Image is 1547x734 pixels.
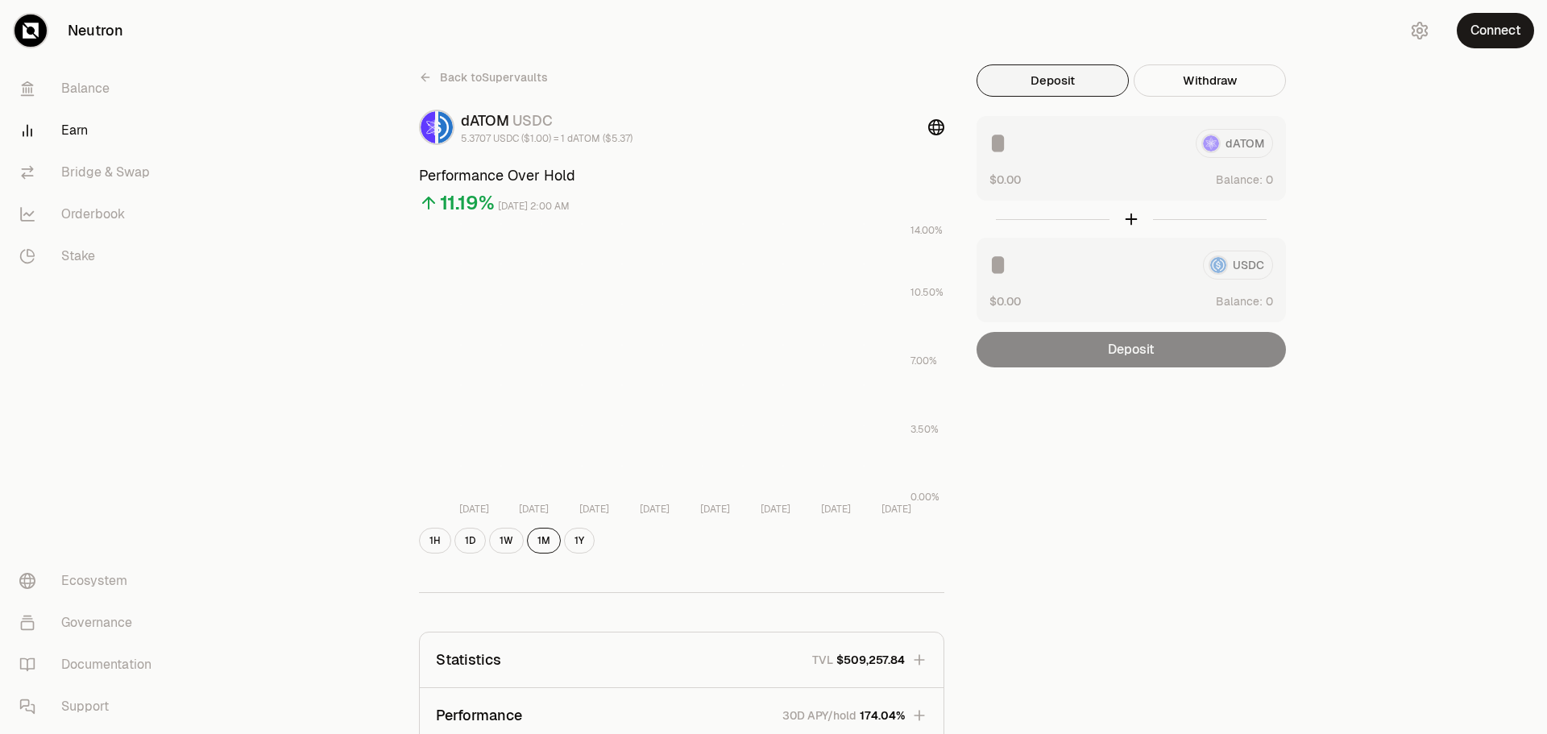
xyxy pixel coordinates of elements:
[6,560,174,602] a: Ecosystem
[512,111,553,130] span: USDC
[436,649,501,671] p: Statistics
[700,503,730,516] tspan: [DATE]
[989,292,1021,309] button: $0.00
[527,528,561,554] button: 1M
[6,686,174,728] a: Support
[498,197,570,216] div: [DATE] 2:00 AM
[6,68,174,110] a: Balance
[761,503,790,516] tspan: [DATE]
[989,171,1021,188] button: $0.00
[821,503,851,516] tspan: [DATE]
[489,528,524,554] button: 1W
[6,235,174,277] a: Stake
[461,110,632,132] div: dATOM
[910,355,937,367] tspan: 7.00%
[419,64,548,90] a: Back toSupervaults
[6,151,174,193] a: Bridge & Swap
[6,110,174,151] a: Earn
[6,193,174,235] a: Orderbook
[461,132,632,145] div: 5.3707 USDC ($1.00) = 1 dATOM ($5.37)
[860,707,905,724] span: 174.04%
[564,528,595,554] button: 1Y
[1134,64,1286,97] button: Withdraw
[579,503,609,516] tspan: [DATE]
[421,111,435,143] img: dATOM Logo
[454,528,486,554] button: 1D
[1216,293,1263,309] span: Balance:
[459,503,489,516] tspan: [DATE]
[977,64,1129,97] button: Deposit
[440,69,548,85] span: Back to Supervaults
[910,224,943,237] tspan: 14.00%
[881,503,911,516] tspan: [DATE]
[782,707,856,724] p: 30D APY/hold
[910,423,939,436] tspan: 3.50%
[6,644,174,686] a: Documentation
[6,602,174,644] a: Governance
[438,111,453,143] img: USDC Logo
[910,491,939,504] tspan: 0.00%
[836,652,905,668] span: $509,257.84
[440,190,495,216] div: 11.19%
[436,704,522,727] p: Performance
[812,652,833,668] p: TVL
[419,528,451,554] button: 1H
[420,632,944,687] button: StatisticsTVL$509,257.84
[910,286,944,299] tspan: 10.50%
[519,503,549,516] tspan: [DATE]
[419,164,944,187] h3: Performance Over Hold
[1457,13,1534,48] button: Connect
[1216,172,1263,188] span: Balance:
[640,503,670,516] tspan: [DATE]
